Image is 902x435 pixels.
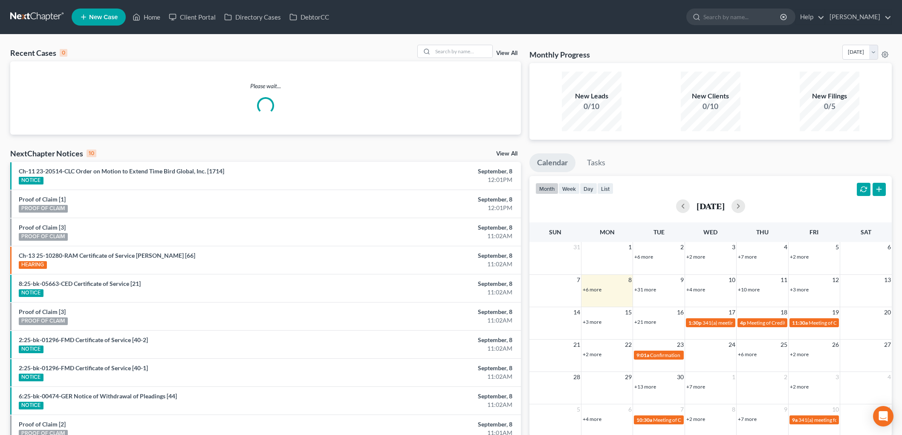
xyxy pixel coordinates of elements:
[496,151,517,157] a: View All
[353,167,512,176] div: September, 8
[535,183,558,194] button: month
[738,416,757,422] a: +7 more
[688,320,702,326] span: 1:30p
[19,177,43,184] div: NOTICE
[353,288,512,297] div: 11:02AM
[676,372,685,382] span: 30
[780,307,788,317] span: 18
[572,307,581,317] span: 14
[887,242,892,252] span: 6
[353,344,512,353] div: 11:02AM
[19,196,66,203] a: Proof of Claim [1]
[790,351,809,357] a: +2 more
[747,320,841,326] span: Meeting of Creditors for [PERSON_NAME]
[798,417,881,423] span: 341(a) meeting for [PERSON_NAME]
[883,275,892,285] span: 13
[792,417,798,423] span: 9a
[597,183,613,194] button: list
[562,91,622,101] div: New Leads
[835,372,840,382] span: 3
[731,404,736,415] span: 8
[19,289,43,297] div: NOTICE
[624,372,633,382] span: 29
[738,351,757,357] a: +6 more
[19,252,195,259] a: Ch-13 25-10280-RAM Certificate of Service [PERSON_NAME] [66]
[800,91,859,101] div: New Filings
[783,242,788,252] span: 4
[624,340,633,350] span: 22
[792,320,808,326] span: 11:30a
[679,242,685,252] span: 2
[353,260,512,268] div: 11:02AM
[353,232,512,240] div: 11:02AM
[780,340,788,350] span: 25
[686,383,705,390] a: +7 more
[650,352,879,358] span: Confirmation hearing for [PERSON_NAME] [PERSON_NAME] and [PERSON_NAME] [PERSON_NAME]
[19,280,141,287] a: 8:25-bk-05663-CED Certificate of Service [21]
[783,404,788,415] span: 9
[583,416,601,422] a: +4 more
[636,417,652,423] span: 10:30a
[353,316,512,325] div: 11:02AM
[790,254,809,260] a: +2 more
[600,228,615,236] span: Mon
[686,416,705,422] a: +2 more
[529,153,575,172] a: Calendar
[653,417,748,423] span: Meeting of Creditors for [PERSON_NAME]
[10,148,96,158] div: NextChapter Notices
[624,307,633,317] span: 15
[19,205,68,213] div: PROOF OF CLAIM
[576,404,581,415] span: 5
[19,421,66,428] a: Proof of Claim [2]
[87,150,96,157] div: 10
[19,392,177,400] a: 6:25-bk-00474-GER Notice of Withdrawal of Pleadings [44]
[703,228,717,236] span: Wed
[10,82,521,90] p: Please wait...
[883,340,892,350] span: 27
[825,9,891,25] a: [PERSON_NAME]
[703,9,781,25] input: Search by name...
[576,275,581,285] span: 7
[809,228,818,236] span: Fri
[353,336,512,344] div: September, 8
[496,50,517,56] a: View All
[572,242,581,252] span: 31
[686,286,705,293] a: +4 more
[353,251,512,260] div: September, 8
[353,392,512,400] div: September, 8
[681,101,740,112] div: 0/10
[549,228,561,236] span: Sun
[676,340,685,350] span: 23
[800,101,859,112] div: 0/5
[353,364,512,372] div: September, 8
[883,404,892,415] span: 11
[353,308,512,316] div: September, 8
[19,346,43,353] div: NOTICE
[19,317,68,325] div: PROOF OF CLAIM
[831,404,840,415] span: 10
[19,336,148,343] a: 2:25-bk-01296-FMD Certificate of Service [40-2]
[790,383,809,390] a: +2 more
[19,224,66,231] a: Proof of Claim [3]
[653,228,665,236] span: Tue
[165,9,220,25] a: Client Portal
[634,319,656,325] a: +21 more
[731,242,736,252] span: 3
[697,202,725,210] h2: [DATE]
[128,9,165,25] a: Home
[10,48,67,58] div: Recent Cases
[636,352,649,358] span: 9:01a
[220,9,285,25] a: Directory Cases
[728,275,736,285] span: 10
[580,183,597,194] button: day
[738,254,757,260] a: +7 more
[19,167,224,175] a: Ch-11 23-20514-CLC Order on Motion to Extend Time Bird Global, Inc. [1714]
[796,9,824,25] a: Help
[783,372,788,382] span: 2
[579,153,613,172] a: Tasks
[790,286,809,293] a: +3 more
[353,420,512,429] div: September, 8
[19,308,66,315] a: Proof of Claim [3]
[353,176,512,184] div: 12:01PM
[529,49,590,60] h3: Monthly Progress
